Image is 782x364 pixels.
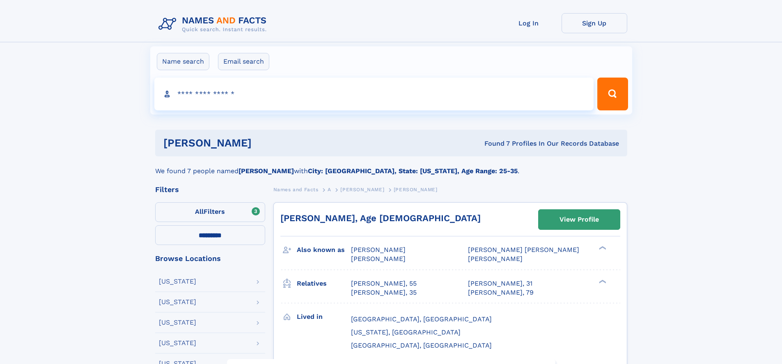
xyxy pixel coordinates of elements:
[328,184,331,195] a: A
[308,167,518,175] b: City: [GEOGRAPHIC_DATA], State: [US_STATE], Age Range: 25-35
[297,277,351,291] h3: Relatives
[154,78,594,110] input: search input
[155,156,627,176] div: We found 7 people named with .
[368,139,619,148] div: Found 7 Profiles In Our Records Database
[273,184,319,195] a: Names and Facts
[280,213,481,223] a: [PERSON_NAME], Age [DEMOGRAPHIC_DATA]
[394,187,438,192] span: [PERSON_NAME]
[218,53,269,70] label: Email search
[340,187,384,192] span: [PERSON_NAME]
[157,53,209,70] label: Name search
[163,138,368,148] h1: [PERSON_NAME]
[159,340,196,346] div: [US_STATE]
[351,255,406,263] span: [PERSON_NAME]
[155,202,265,222] label: Filters
[562,13,627,33] a: Sign Up
[597,78,628,110] button: Search Button
[597,279,607,284] div: ❯
[159,319,196,326] div: [US_STATE]
[351,328,461,336] span: [US_STATE], [GEOGRAPHIC_DATA]
[297,310,351,324] h3: Lived in
[468,279,532,288] a: [PERSON_NAME], 31
[159,278,196,285] div: [US_STATE]
[351,279,417,288] a: [PERSON_NAME], 55
[195,208,204,215] span: All
[468,246,579,254] span: [PERSON_NAME] [PERSON_NAME]
[297,243,351,257] h3: Also known as
[351,288,417,297] a: [PERSON_NAME], 35
[468,288,534,297] a: [PERSON_NAME], 79
[155,13,273,35] img: Logo Names and Facts
[560,210,599,229] div: View Profile
[155,255,265,262] div: Browse Locations
[597,245,607,251] div: ❯
[238,167,294,175] b: [PERSON_NAME]
[351,246,406,254] span: [PERSON_NAME]
[351,341,492,349] span: [GEOGRAPHIC_DATA], [GEOGRAPHIC_DATA]
[340,184,384,195] a: [PERSON_NAME]
[496,13,562,33] a: Log In
[539,210,620,229] a: View Profile
[351,315,492,323] span: [GEOGRAPHIC_DATA], [GEOGRAPHIC_DATA]
[155,186,265,193] div: Filters
[328,187,331,192] span: A
[468,255,523,263] span: [PERSON_NAME]
[159,299,196,305] div: [US_STATE]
